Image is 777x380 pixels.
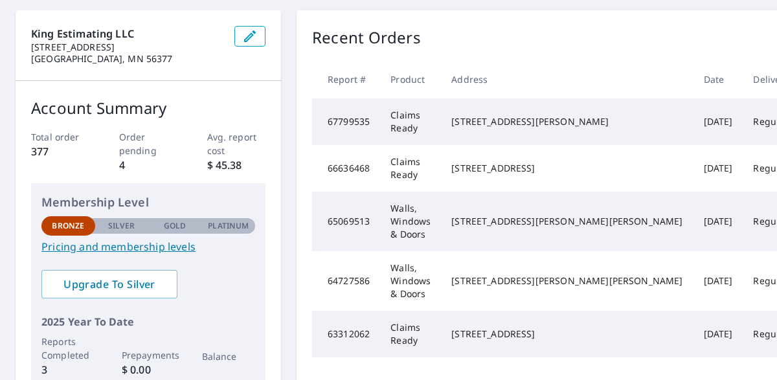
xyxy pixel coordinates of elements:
[31,53,224,65] p: [GEOGRAPHIC_DATA], MN 56377
[380,145,441,192] td: Claims Ready
[693,60,743,98] th: Date
[312,60,380,98] th: Report #
[31,41,224,53] p: [STREET_ADDRESS]
[119,130,178,157] p: Order pending
[31,144,90,159] p: 377
[41,314,255,330] p: 2025 Year To Date
[164,220,186,232] p: Gold
[207,157,266,173] p: $ 45.38
[441,60,693,98] th: Address
[380,98,441,145] td: Claims Ready
[312,98,380,145] td: 67799535
[451,215,682,228] div: [STREET_ADDRESS][PERSON_NAME][PERSON_NAME]
[207,130,266,157] p: Avg. report cost
[52,277,167,291] span: Upgrade To Silver
[41,270,177,298] a: Upgrade To Silver
[693,192,743,251] td: [DATE]
[312,311,380,357] td: 63312062
[451,115,682,128] div: [STREET_ADDRESS][PERSON_NAME]
[312,26,421,50] p: Recent Orders
[208,220,249,232] p: Platinum
[31,26,224,41] p: King Estimating LLC
[451,328,682,341] div: [STREET_ADDRESS]
[202,350,256,363] p: Balance
[108,220,135,232] p: Silver
[52,220,84,232] p: Bronze
[693,251,743,311] td: [DATE]
[31,130,90,144] p: Total order
[693,311,743,357] td: [DATE]
[451,162,682,175] div: [STREET_ADDRESS]
[693,98,743,145] td: [DATE]
[380,251,441,311] td: Walls, Windows & Doors
[41,194,255,211] p: Membership Level
[380,311,441,357] td: Claims Ready
[312,251,380,311] td: 64727586
[451,274,682,287] div: [STREET_ADDRESS][PERSON_NAME][PERSON_NAME]
[122,348,175,362] p: Prepayments
[122,362,175,377] p: $ 0.00
[41,239,255,254] a: Pricing and membership levels
[312,192,380,251] td: 65069513
[693,145,743,192] td: [DATE]
[31,96,265,120] p: Account Summary
[41,362,95,377] p: 3
[312,145,380,192] td: 66636468
[41,335,95,362] p: Reports Completed
[380,60,441,98] th: Product
[380,192,441,251] td: Walls, Windows & Doors
[119,157,178,173] p: 4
